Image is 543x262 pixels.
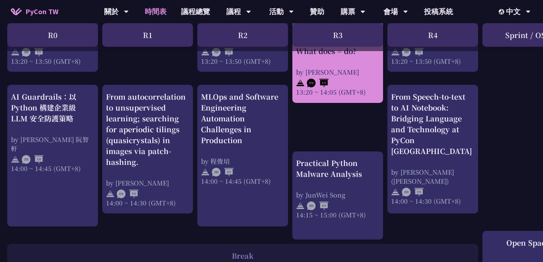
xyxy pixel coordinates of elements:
[201,176,284,186] div: 14:00 ~ 14:45 (GMT+8)
[22,48,44,57] img: ZHEN.371966e.svg
[296,210,379,219] div: 14:15 ~ 15:00 (GMT+8)
[106,198,189,207] div: 14:00 ~ 14:30 (GMT+8)
[296,158,379,233] a: Practical Python Malware Analysis by JunWei Song 14:15 ~ 15:00 (GMT+8)
[387,23,478,47] div: R4
[391,57,474,66] div: 13:20 ~ 13:50 (GMT+8)
[391,91,474,207] a: From Speech-to-text to AI Notebook: Bridging Language and Technology at PyCon [GEOGRAPHIC_DATA] b...
[25,6,58,17] span: PyCon TW
[102,23,193,47] div: R1
[212,168,234,176] img: ZHEN.371966e.svg
[391,91,474,157] div: From Speech-to-text to AI Notebook: Bridging Language and Technology at PyCon [GEOGRAPHIC_DATA]
[296,87,379,96] div: 13:20 ~ 14:05 (GMT+8)
[7,23,98,47] div: R0
[201,168,210,176] img: svg+xml;base64,PHN2ZyB4bWxucz0iaHR0cDovL3d3dy53My5vcmcvMjAwMC9zdmciIHdpZHRoPSIyNCIgaGVpZ2h0PSIyNC...
[296,79,305,87] img: svg+xml;base64,PHN2ZyB4bWxucz0iaHR0cDovL3d3dy53My5vcmcvMjAwMC9zdmciIHdpZHRoPSIyNCIgaGVpZ2h0PSIyNC...
[391,48,400,57] img: svg+xml;base64,PHN2ZyB4bWxucz0iaHR0cDovL3d3dy53My5vcmcvMjAwMC9zdmciIHdpZHRoPSIyNCIgaGVpZ2h0PSIyNC...
[22,155,44,164] img: ZHZH.38617ef.svg
[106,91,189,207] a: From autocorrelation to unsupervised learning; searching for aperiodic tilings (quasicrystals) in...
[117,190,139,198] img: ENEN.5a408d1.svg
[391,167,474,186] div: by [PERSON_NAME] ([PERSON_NAME])
[106,190,115,198] img: svg+xml;base64,PHN2ZyB4bWxucz0iaHR0cDovL3d3dy53My5vcmcvMjAwMC9zdmciIHdpZHRoPSIyNCIgaGVpZ2h0PSIyNC...
[292,23,383,47] div: R3
[11,91,94,220] a: AI Guardrails：以 Python 構建企業級 LLM 安全防護策略 by [PERSON_NAME] 阮智軒 14:00 ~ 14:45 (GMT+8)
[106,178,189,187] div: by [PERSON_NAME]
[296,190,379,199] div: by JunWei Song
[197,23,288,47] div: R2
[11,155,20,164] img: svg+xml;base64,PHN2ZyB4bWxucz0iaHR0cDovL3d3dy53My5vcmcvMjAwMC9zdmciIHdpZHRoPSIyNCIgaGVpZ2h0PSIyNC...
[296,201,305,210] img: svg+xml;base64,PHN2ZyB4bWxucz0iaHR0cDovL3d3dy53My5vcmcvMjAwMC9zdmciIHdpZHRoPSIyNCIgaGVpZ2h0PSIyNC...
[391,196,474,205] div: 14:00 ~ 14:30 (GMT+8)
[402,188,424,196] img: ZHEN.371966e.svg
[296,158,379,179] div: Practical Python Malware Analysis
[11,164,94,173] div: 14:00 ~ 14:45 (GMT+8)
[11,135,94,153] div: by [PERSON_NAME] 阮智軒
[201,48,210,57] img: svg+xml;base64,PHN2ZyB4bWxucz0iaHR0cDovL3d3dy53My5vcmcvMjAwMC9zdmciIHdpZHRoPSIyNCIgaGVpZ2h0PSIyNC...
[201,157,284,166] div: by 程俊培
[11,8,22,15] img: Home icon of PyCon TW 2025
[402,48,424,57] img: ZHZH.38617ef.svg
[212,48,234,57] img: ZHZH.38617ef.svg
[11,57,94,66] div: 13:20 ~ 13:50 (GMT+8)
[201,91,284,220] a: MLOps and Software Engineering Automation Challenges in Production by 程俊培 14:00 ~ 14:45 (GMT+8)
[201,91,284,146] div: MLOps and Software Engineering Automation Challenges in Production
[296,46,379,57] div: What does = do?
[11,48,20,57] img: svg+xml;base64,PHN2ZyB4bWxucz0iaHR0cDovL3d3dy53My5vcmcvMjAwMC9zdmciIHdpZHRoPSIyNCIgaGVpZ2h0PSIyNC...
[391,188,400,196] img: svg+xml;base64,PHN2ZyB4bWxucz0iaHR0cDovL3d3dy53My5vcmcvMjAwMC9zdmciIHdpZHRoPSIyNCIgaGVpZ2h0PSIyNC...
[11,250,474,261] div: Break
[11,91,94,124] div: AI Guardrails：以 Python 構建企業級 LLM 安全防護策略
[296,67,379,76] div: by [PERSON_NAME]
[4,3,66,21] a: PyCon TW
[106,91,189,167] div: From autocorrelation to unsupervised learning; searching for aperiodic tilings (quasicrystals) in...
[307,201,329,210] img: ZHEN.371966e.svg
[201,57,284,66] div: 13:20 ~ 13:50 (GMT+8)
[307,79,329,87] img: ENEN.5a408d1.svg
[499,9,506,14] img: Locale Icon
